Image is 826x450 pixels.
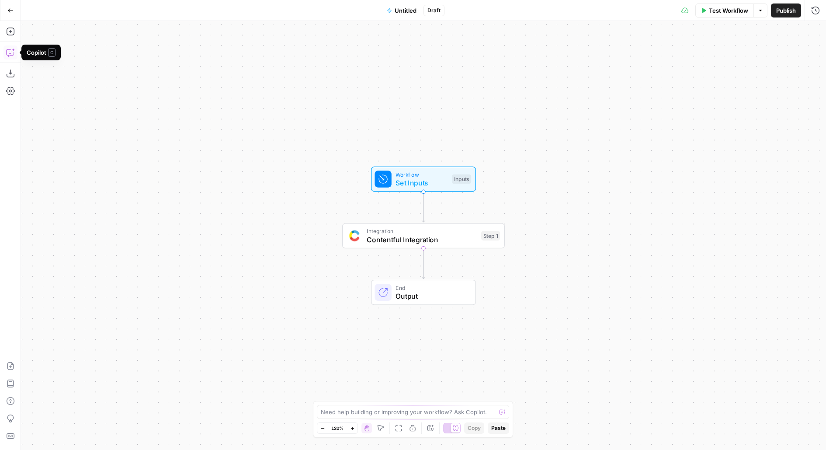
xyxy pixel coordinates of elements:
[367,234,477,245] span: Contentful Integration
[422,191,425,222] g: Edge from start to step_1
[342,223,505,248] div: IntegrationContentful IntegrationStep 1
[331,425,344,432] span: 120%
[396,178,448,188] span: Set Inputs
[422,248,425,279] g: Edge from step_1 to end
[342,167,505,192] div: WorkflowSet InputsInputs
[771,3,801,17] button: Publish
[349,230,360,241] img: sdasd.png
[427,7,441,14] span: Draft
[27,48,56,57] div: Copilot
[488,422,509,434] button: Paste
[491,424,506,432] span: Paste
[776,6,796,15] span: Publish
[396,170,448,178] span: Workflow
[367,227,477,235] span: Integration
[452,174,471,184] div: Inputs
[695,3,753,17] button: Test Workflow
[48,48,56,57] span: C
[468,424,481,432] span: Copy
[709,6,748,15] span: Test Workflow
[464,422,484,434] button: Copy
[382,3,422,17] button: Untitled
[342,280,505,305] div: EndOutput
[481,231,500,241] div: Step 1
[395,6,416,15] span: Untitled
[396,283,467,292] span: End
[396,291,467,301] span: Output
